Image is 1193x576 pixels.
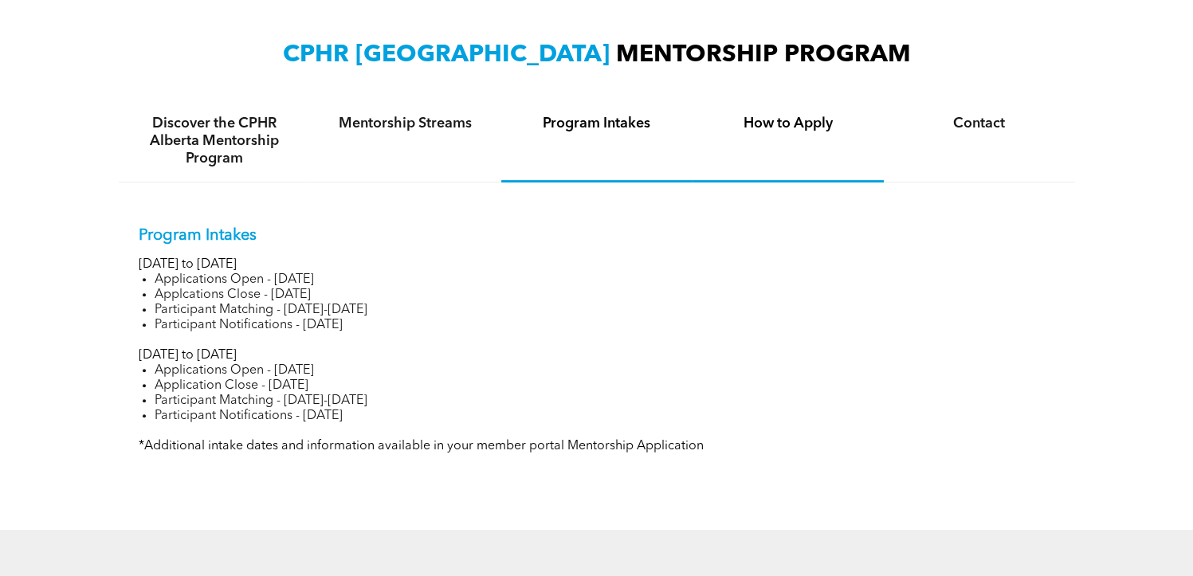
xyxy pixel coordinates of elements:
h4: Mentorship Streams [324,115,487,132]
p: [DATE] to [DATE] [139,257,1055,272]
h4: Discover the CPHR Alberta Mentorship Program [133,115,296,167]
li: Applications Open - [DATE] [155,363,1055,378]
li: Participant Matching - [DATE]-[DATE] [155,394,1055,409]
span: CPHR [GEOGRAPHIC_DATA] [283,43,610,67]
li: Applications Open - [DATE] [155,272,1055,288]
p: [DATE] to [DATE] [139,348,1055,363]
p: *Additional intake dates and information available in your member portal Mentorship Application [139,439,1055,454]
span: MENTORSHIP PROGRAM [616,43,911,67]
li: Participant Notifications - [DATE] [155,409,1055,424]
h4: Program Intakes [516,115,678,132]
li: Applcations Close - [DATE] [155,288,1055,303]
li: Application Close - [DATE] [155,378,1055,394]
li: Participant Matching - [DATE]-[DATE] [155,303,1055,318]
h4: How to Apply [707,115,869,132]
h4: Contact [898,115,1061,132]
li: Participant Notifications - [DATE] [155,318,1055,333]
p: Program Intakes [139,226,1055,245]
